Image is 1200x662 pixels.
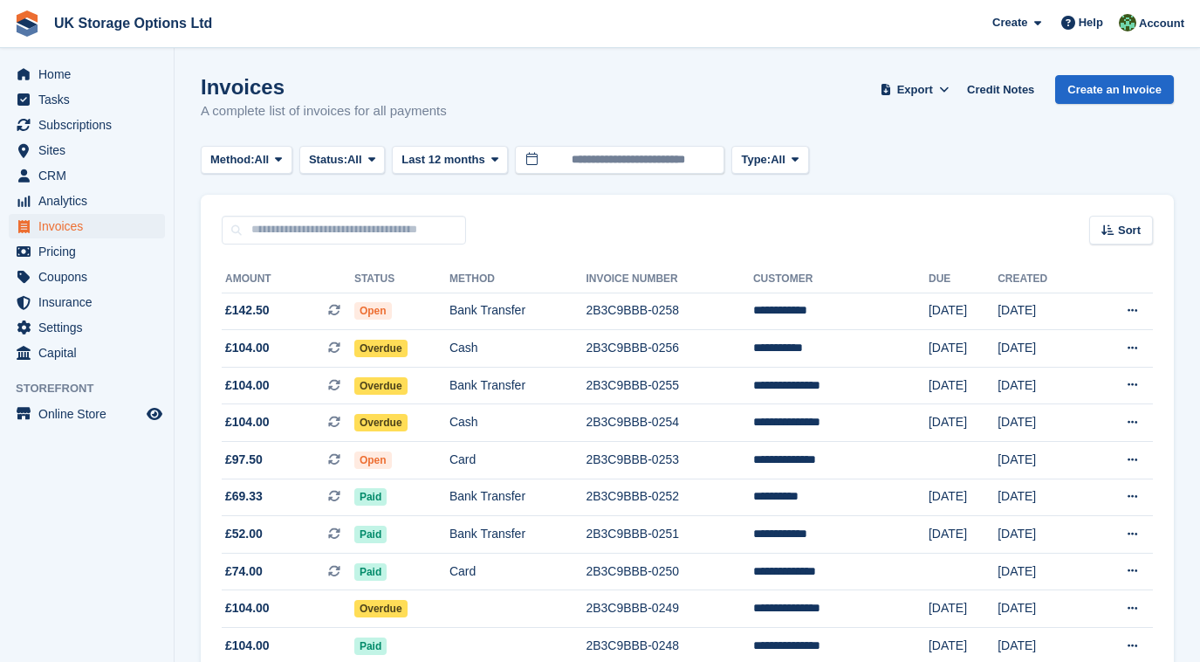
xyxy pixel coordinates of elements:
[876,75,953,104] button: Export
[9,138,165,162] a: menu
[38,315,143,340] span: Settings
[9,341,165,365] a: menu
[225,413,270,431] span: £104.00
[998,265,1087,293] th: Created
[354,340,408,357] span: Overdue
[771,151,785,169] span: All
[586,553,752,590] td: 2B3C9BBB-0250
[225,525,263,543] span: £52.00
[449,330,586,368] td: Cash
[225,487,263,506] span: £69.33
[586,442,752,479] td: 2B3C9BBB-0253
[38,138,143,162] span: Sites
[38,341,143,365] span: Capital
[38,62,143,86] span: Home
[392,146,508,175] button: Last 12 months
[225,637,270,655] span: £104.00
[731,146,808,175] button: Type: All
[449,553,586,590] td: Card
[38,214,143,238] span: Invoices
[9,87,165,112] a: menu
[9,265,165,289] a: menu
[9,315,165,340] a: menu
[38,163,143,188] span: CRM
[354,377,408,395] span: Overdue
[741,151,771,169] span: Type:
[998,367,1087,404] td: [DATE]
[449,479,586,516] td: Bank Transfer
[347,151,362,169] span: All
[998,293,1087,330] td: [DATE]
[586,293,752,330] td: 2B3C9BBB-0258
[401,151,484,169] span: Last 12 months
[753,265,929,293] th: Customer
[9,290,165,314] a: menu
[449,404,586,442] td: Cash
[144,403,165,424] a: Preview store
[1119,14,1136,31] img: Andrew Smith
[9,163,165,188] a: menu
[998,404,1087,442] td: [DATE]
[1118,222,1141,239] span: Sort
[225,339,270,357] span: £104.00
[225,376,270,395] span: £104.00
[586,265,752,293] th: Invoice Number
[299,146,385,175] button: Status: All
[9,113,165,137] a: menu
[998,590,1087,628] td: [DATE]
[354,563,387,581] span: Paid
[225,301,270,320] span: £142.50
[998,479,1087,516] td: [DATE]
[354,638,387,655] span: Paid
[998,553,1087,590] td: [DATE]
[354,414,408,431] span: Overdue
[201,146,292,175] button: Method: All
[354,526,387,543] span: Paid
[225,599,270,617] span: £104.00
[929,590,998,628] td: [DATE]
[354,302,392,320] span: Open
[1139,15,1184,32] span: Account
[929,330,998,368] td: [DATE]
[354,452,392,469] span: Open
[354,265,449,293] th: Status
[38,239,143,264] span: Pricing
[38,87,143,112] span: Tasks
[586,330,752,368] td: 2B3C9BBB-0256
[47,9,219,38] a: UK Storage Options Ltd
[449,265,586,293] th: Method
[586,404,752,442] td: 2B3C9BBB-0254
[9,239,165,264] a: menu
[449,293,586,330] td: Bank Transfer
[309,151,347,169] span: Status:
[38,113,143,137] span: Subscriptions
[9,402,165,426] a: menu
[586,479,752,516] td: 2B3C9BBB-0252
[449,516,586,554] td: Bank Transfer
[998,442,1087,479] td: [DATE]
[929,265,998,293] th: Due
[354,488,387,506] span: Paid
[16,380,174,397] span: Storefront
[38,265,143,289] span: Coupons
[9,62,165,86] a: menu
[210,151,255,169] span: Method:
[929,293,998,330] td: [DATE]
[1079,14,1103,31] span: Help
[225,451,263,469] span: £97.50
[9,189,165,213] a: menu
[354,600,408,617] span: Overdue
[929,516,998,554] td: [DATE]
[449,367,586,404] td: Bank Transfer
[586,516,752,554] td: 2B3C9BBB-0251
[929,367,998,404] td: [DATE]
[586,367,752,404] td: 2B3C9BBB-0255
[222,265,354,293] th: Amount
[586,590,752,628] td: 2B3C9BBB-0249
[201,101,447,121] p: A complete list of invoices for all payments
[255,151,270,169] span: All
[38,402,143,426] span: Online Store
[897,81,933,99] span: Export
[38,189,143,213] span: Analytics
[998,516,1087,554] td: [DATE]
